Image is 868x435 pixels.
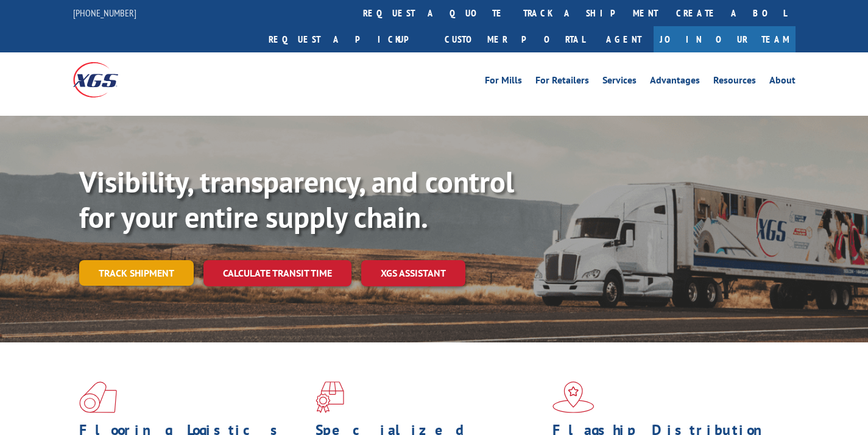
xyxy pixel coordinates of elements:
[485,76,522,89] a: For Mills
[203,260,351,286] a: Calculate transit time
[602,76,637,89] a: Services
[713,76,756,89] a: Resources
[650,76,700,89] a: Advantages
[259,26,436,52] a: Request a pickup
[79,260,194,286] a: Track shipment
[769,76,796,89] a: About
[552,381,595,413] img: xgs-icon-flagship-distribution-model-red
[361,260,465,286] a: XGS ASSISTANT
[654,26,796,52] a: Join Our Team
[79,163,514,236] b: Visibility, transparency, and control for your entire supply chain.
[535,76,589,89] a: For Retailers
[594,26,654,52] a: Agent
[79,381,117,413] img: xgs-icon-total-supply-chain-intelligence-red
[436,26,594,52] a: Customer Portal
[73,7,136,19] a: [PHONE_NUMBER]
[316,381,344,413] img: xgs-icon-focused-on-flooring-red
